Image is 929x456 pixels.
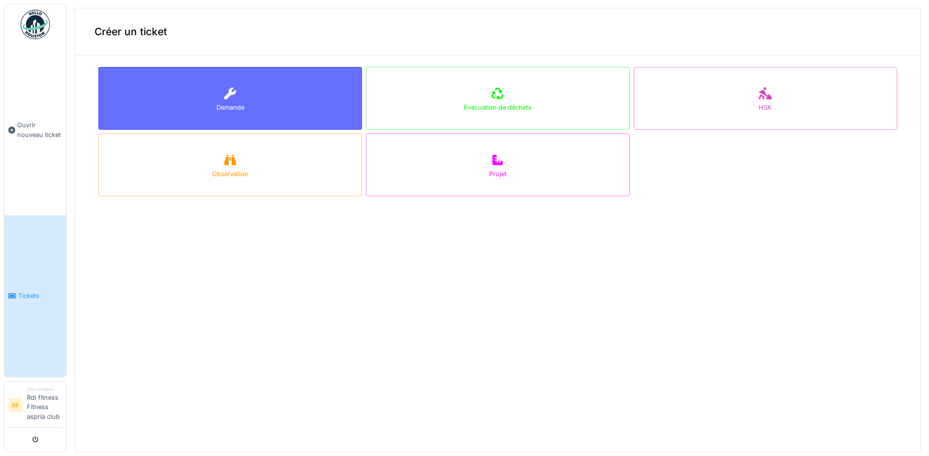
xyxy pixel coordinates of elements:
[17,120,62,139] span: Ouvrir nouveau ticket
[216,103,244,112] div: Demande
[489,169,506,179] div: Projet
[18,291,62,300] span: Tickets
[27,386,62,393] div: Demandeur
[27,386,62,425] li: Rdi fitness Fitness aspria club
[464,103,531,112] div: Évacuation de déchets
[21,10,50,39] img: Badge_color-CXgf-gQk.svg
[75,8,921,55] div: Créer un ticket
[759,103,772,112] div: HSK
[4,215,66,377] a: Tickets
[8,386,62,428] a: RF DemandeurRdi fitness Fitness aspria club
[4,45,66,215] a: Ouvrir nouveau ticket
[8,398,23,412] li: RF
[212,169,248,179] div: Observation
